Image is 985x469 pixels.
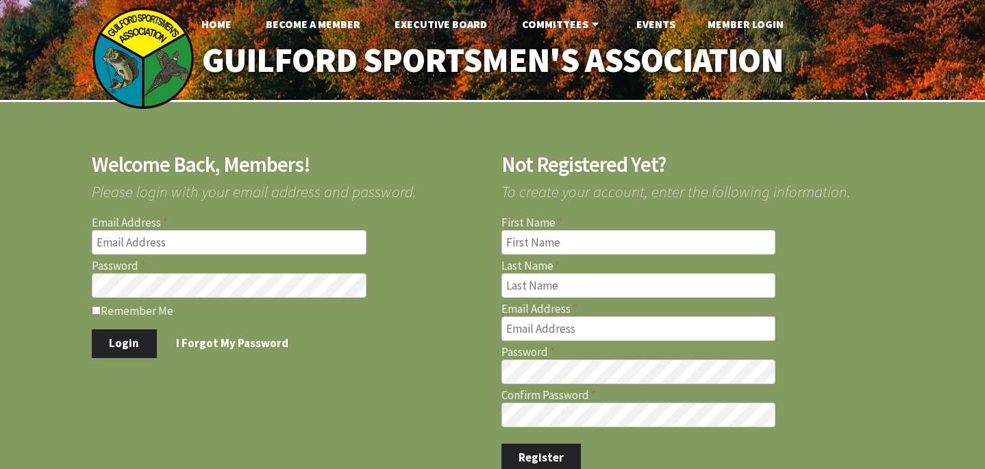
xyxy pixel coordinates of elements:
[501,390,894,401] label: Confirm Password
[501,154,894,175] h2: Not Registered Yet?
[384,10,498,38] a: Executive Board
[92,260,484,272] label: Password
[511,10,613,38] a: Committees
[501,316,776,341] input: Email Address
[92,303,484,317] label: Remember Me
[625,10,686,38] a: Events
[501,303,894,315] label: Email Address
[92,329,157,358] button: Login
[501,217,894,229] label: First Name
[501,260,894,272] label: Last Name
[173,31,812,90] a: Guilford Sportsmen's Association
[501,346,894,358] label: Password
[92,217,484,229] label: Email Address
[501,175,894,199] span: To create your account, enter the following information.
[159,329,306,358] a: I Forgot My Password
[92,175,484,199] span: Please login with your email address and password.
[92,230,366,255] input: Email Address
[92,154,484,175] h2: Welcome Back, Members!
[255,10,371,38] a: Become A Member
[501,230,776,255] input: First Name
[92,306,101,315] input: Remember Me
[190,10,242,38] a: Home
[92,7,195,110] img: logo_sm.png
[501,273,776,298] input: Last Name
[697,10,795,38] a: Member Login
